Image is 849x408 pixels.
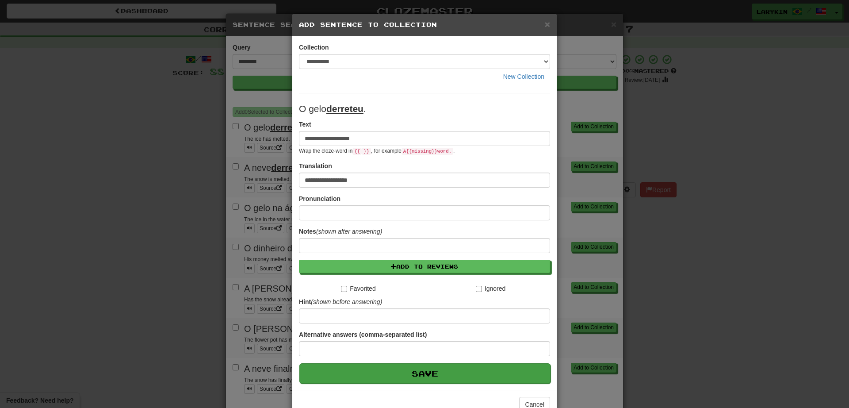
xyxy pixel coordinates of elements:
[299,330,427,339] label: Alternative answers (comma-separated list)
[299,43,329,52] label: Collection
[299,20,550,29] h5: Add Sentence to Collection
[299,120,311,129] label: Text
[362,148,371,155] code: }}
[299,148,455,154] small: Wrap the cloze-word in , for example .
[326,104,363,114] u: derreteu
[299,363,551,384] button: Save
[545,19,550,29] button: Close
[299,260,550,273] button: Add to Reviews
[341,284,375,293] label: Favorited
[311,298,382,305] em: (shown before answering)
[316,228,382,235] em: (shown after answering)
[545,19,550,29] span: ×
[341,286,347,292] input: Favorited
[299,297,382,306] label: Hint
[352,148,362,155] code: {{
[476,286,482,292] input: Ignored
[402,148,453,155] code: A {{ missing }} word.
[299,162,332,170] label: Translation
[299,227,382,236] label: Notes
[497,69,550,84] button: New Collection
[299,102,550,115] p: O gelo .
[476,284,505,293] label: Ignored
[299,194,340,203] label: Pronunciation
